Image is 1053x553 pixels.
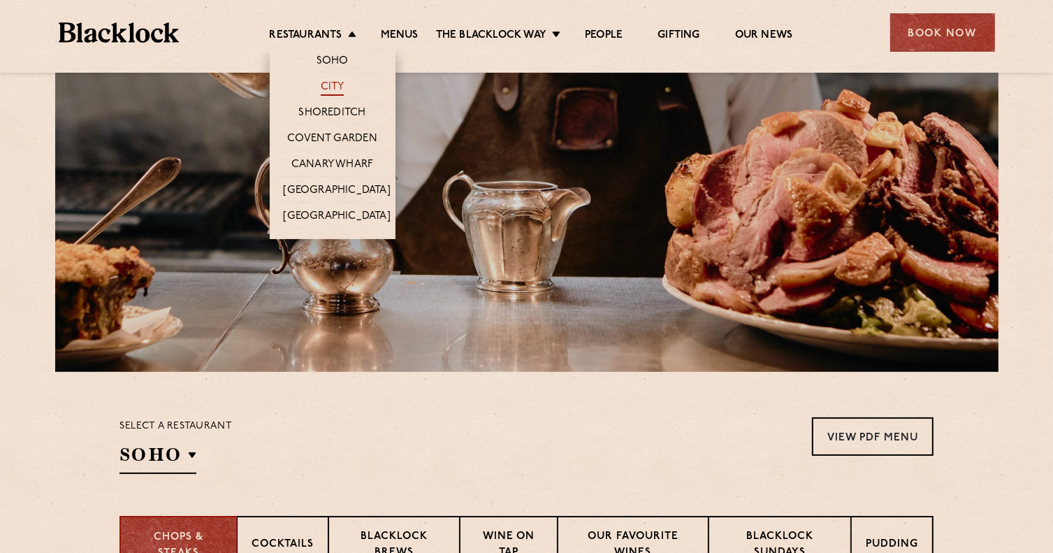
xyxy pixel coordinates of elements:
[284,184,391,199] a: [GEOGRAPHIC_DATA]
[284,210,391,225] a: [GEOGRAPHIC_DATA]
[299,106,366,122] a: Shoreditch
[658,29,699,44] a: Gifting
[735,29,793,44] a: Our News
[59,22,180,43] img: BL_Textured_Logo-footer-cropped.svg
[812,417,934,456] a: View PDF Menu
[119,443,196,474] h2: SOHO
[317,55,349,70] a: Soho
[381,29,419,44] a: Menus
[291,158,373,173] a: Canary Wharf
[270,29,342,44] a: Restaurants
[119,417,232,436] p: Select a restaurant
[890,13,995,52] div: Book Now
[287,132,377,148] a: Covent Garden
[436,29,546,44] a: The Blacklock Way
[585,29,623,44] a: People
[321,80,344,96] a: City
